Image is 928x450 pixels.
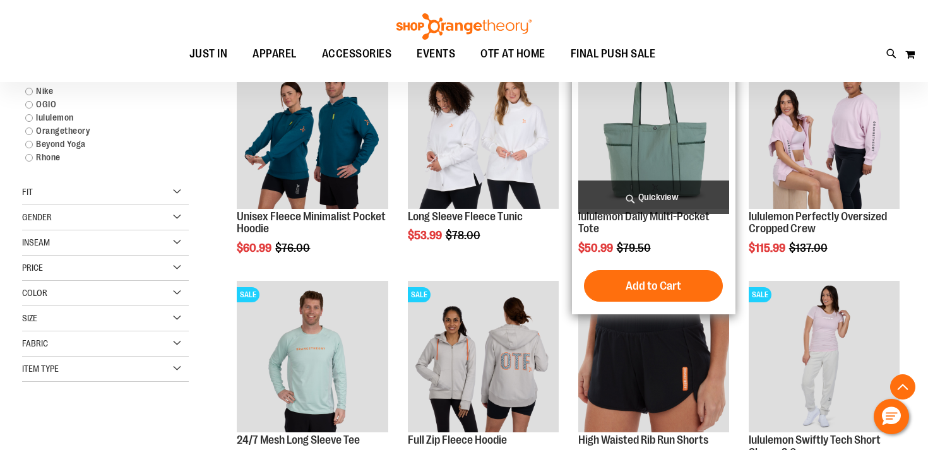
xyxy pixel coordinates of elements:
span: $76.00 [275,242,312,254]
a: High Waisted Rib Run Shorts [578,434,708,446]
img: Product image for Fleece Long Sleeve [408,57,559,208]
span: Color [22,288,47,298]
span: $60.99 [237,242,273,254]
a: lululemon Swiftly Tech Short Sleeve 2.0SALE [749,281,900,434]
a: Unisex Fleece Minimalist Pocket HoodieSALE [237,57,388,210]
a: lululemon Daily Multi-Pocket ToteSALE [578,57,729,210]
span: Fit [22,187,33,197]
div: product [402,51,565,274]
a: APPAREL [240,40,309,69]
img: High Waisted Rib Run Shorts [578,281,729,432]
span: APPAREL [253,40,297,68]
span: $79.50 [617,242,653,254]
div: product [572,51,735,314]
img: lululemon Daily Multi-Pocket Tote [578,57,729,208]
span: Size [22,313,37,323]
span: ACCESSORIES [322,40,392,68]
a: Long Sleeve Fleece Tunic [408,210,523,223]
span: Inseam [22,237,50,247]
a: Unisex Fleece Minimalist Pocket Hoodie [237,210,386,235]
a: Full Zip Fleece Hoodie [408,434,507,446]
span: $137.00 [789,242,830,254]
a: 24/7 Mesh Long Sleeve Tee [237,434,360,446]
img: Unisex Fleece Minimalist Pocket Hoodie [237,57,388,208]
img: Main Image of 1457091 [408,281,559,432]
a: EVENTS [404,40,468,69]
span: $115.99 [749,242,787,254]
span: EVENTS [417,40,455,68]
a: Quickview [578,181,729,214]
span: Add to Cart [626,279,681,293]
span: SALE [749,287,771,302]
a: Nike [19,85,179,98]
a: Rhone [19,151,179,164]
span: Fabric [22,338,48,348]
a: Orangetheory [19,124,179,138]
a: Product image for Fleece Long SleeveSALE [408,57,559,210]
a: JUST IN [177,40,241,69]
a: lululemon [19,111,179,124]
div: product [742,51,906,287]
a: ACCESSORIES [309,40,405,69]
span: Item Type [22,364,59,374]
a: OTF AT HOME [468,40,558,69]
a: FINAL PUSH SALE [558,40,669,68]
a: Beyond Yoga [19,138,179,151]
a: Main Image of 1457095SALE [237,281,388,434]
span: Gender [22,212,52,222]
span: JUST IN [189,40,228,68]
span: $50.99 [578,242,615,254]
a: lululemon Perfectly Oversized Cropped CrewSALE [749,57,900,210]
span: Price [22,263,43,273]
span: $53.99 [408,229,444,242]
span: SALE [237,287,259,302]
button: Add to Cart [584,270,723,302]
a: High Waisted Rib Run ShortsSALE [578,281,729,434]
img: Main Image of 1457095 [237,281,388,432]
a: lululemon Perfectly Oversized Cropped Crew [749,210,887,235]
img: Shop Orangetheory [395,13,533,40]
div: product [230,51,394,287]
a: Main Image of 1457091SALE [408,281,559,434]
button: Hello, have a question? Let’s chat. [874,399,909,434]
a: OGIO [19,98,179,111]
button: Back To Top [890,374,915,400]
img: lululemon Perfectly Oversized Cropped Crew [749,57,900,208]
img: lululemon Swiftly Tech Short Sleeve 2.0 [749,281,900,432]
span: OTF AT HOME [480,40,545,68]
span: FINAL PUSH SALE [571,40,656,68]
a: lululemon Daily Multi-Pocket Tote [578,210,710,235]
span: $78.00 [446,229,482,242]
span: SALE [408,287,431,302]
